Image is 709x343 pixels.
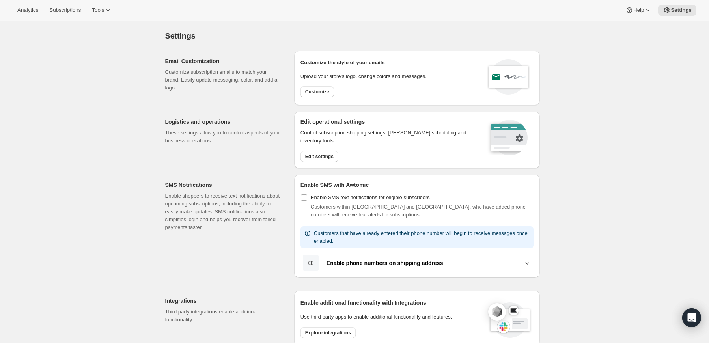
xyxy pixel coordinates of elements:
button: Customize [300,86,334,97]
p: Third party integrations enable additional functionality. [165,308,282,324]
span: Subscriptions [49,7,81,13]
span: Edit settings [305,153,334,160]
span: Tools [92,7,104,13]
p: Customize subscription emails to match your brand. Easily update messaging, color, and add a logo. [165,68,282,92]
h2: Enable SMS with Awtomic [300,181,534,189]
span: Analytics [17,7,38,13]
span: Customize [305,89,329,95]
p: Enable shoppers to receive text notifications about upcoming subscriptions, including the ability... [165,192,282,231]
button: Edit settings [300,151,338,162]
span: Customers within [GEOGRAPHIC_DATA] and [GEOGRAPHIC_DATA], who have added phone numbers will recei... [311,204,526,218]
span: Enable SMS text notifications for eligible subscribers [311,194,430,200]
p: Upload your store’s logo, change colors and messages. [300,73,427,80]
h2: Integrations [165,297,282,305]
h2: Logistics and operations [165,118,282,126]
button: Explore integrations [300,327,356,338]
span: Help [633,7,644,13]
button: Help [621,5,657,16]
p: Use third party apps to enable additional functionality and features. [300,313,480,321]
span: Settings [165,32,196,40]
b: Enable phone numbers on shipping address [327,260,443,266]
p: Customize the style of your emails [300,59,385,67]
button: Analytics [13,5,43,16]
div: Open Intercom Messenger [682,308,701,327]
p: Control subscription shipping settings, [PERSON_NAME] scheduling and inventory tools. [300,129,477,145]
span: Explore integrations [305,330,351,336]
h2: Edit operational settings [300,118,477,126]
p: Customers that have already entered their phone number will begin to receive messages once enabled. [314,229,530,245]
h2: Email Customization [165,57,282,65]
h2: Enable additional functionality with Integrations [300,299,480,307]
button: Subscriptions [45,5,86,16]
button: Enable phone numbers on shipping address [300,255,534,271]
h2: SMS Notifications [165,181,282,189]
span: Settings [671,7,692,13]
button: Settings [658,5,696,16]
p: These settings allow you to control aspects of your business operations. [165,129,282,145]
button: Tools [87,5,117,16]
